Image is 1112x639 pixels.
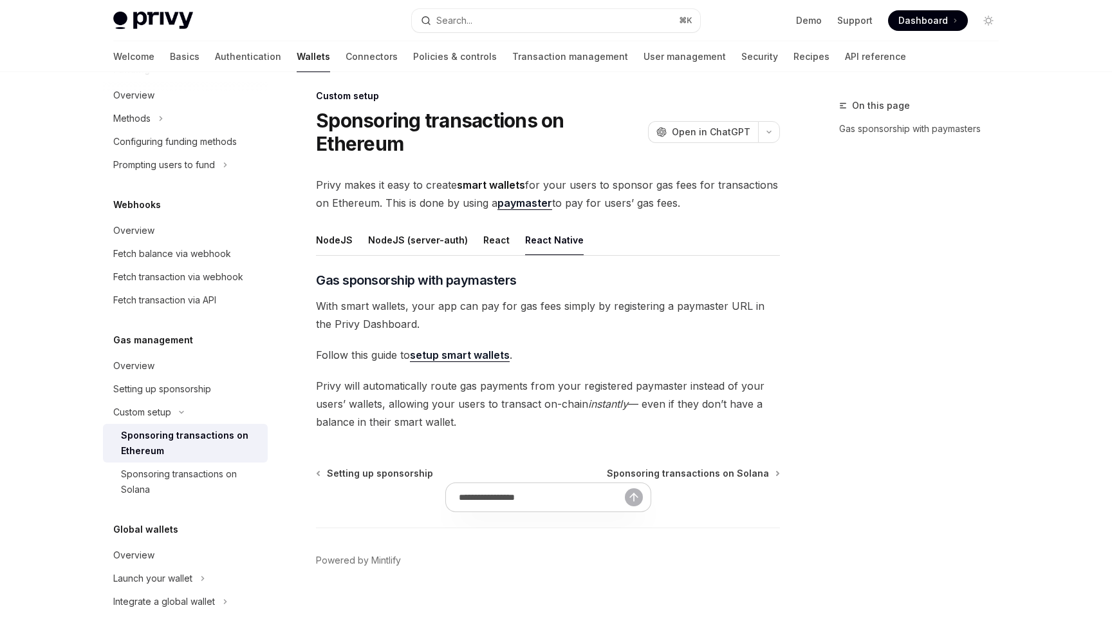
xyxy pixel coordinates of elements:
a: Security [741,41,778,72]
a: Connectors [346,41,398,72]
a: API reference [845,41,906,72]
div: Launch your wallet [113,571,192,586]
a: setup smart wallets [410,348,510,362]
a: Sponsoring transactions on Ethereum [103,424,268,463]
a: Demo [796,14,822,27]
div: Fetch transaction via API [113,292,216,308]
a: Support [837,14,873,27]
a: Configuring funding methods [103,130,268,153]
h5: Global wallets [113,522,178,537]
button: React [483,225,510,255]
h5: Gas management [113,332,193,348]
h5: Webhooks [113,197,161,213]
a: Policies & controls [413,41,497,72]
span: Dashboard [898,14,948,27]
a: Powered by Mintlify [316,554,401,567]
div: Setting up sponsorship [113,381,211,397]
div: Configuring funding methods [113,134,237,149]
button: NodeJS [316,225,353,255]
a: Fetch transaction via API [103,289,268,312]
div: Sponsoring transactions on Solana [121,466,260,497]
a: Setting up sponsorship [103,377,268,401]
a: paymaster [497,196,552,210]
a: User management [644,41,726,72]
a: Dashboard [888,10,968,31]
span: Sponsoring transactions on Solana [607,467,769,480]
span: Follow this guide to . [316,346,780,364]
a: Sponsoring transactions on Solana [607,467,779,480]
a: Overview [103,354,268,377]
span: Open in ChatGPT [672,126,750,138]
img: light logo [113,12,193,30]
span: Privy makes it easy to create for your users to sponsor gas fees for transactions on Ethereum. Th... [316,176,780,212]
a: Overview [103,84,268,107]
a: Fetch balance via webhook [103,242,268,265]
div: Search... [436,13,472,28]
div: Sponsoring transactions on Ethereum [121,428,260,459]
div: Overview [113,548,154,563]
a: Gas sponsorship with paymasters [839,119,1009,139]
em: instantly [588,397,628,410]
span: On this page [852,98,910,113]
span: Gas sponsorship with paymasters [316,271,517,289]
span: With smart wallets, your app can pay for gas fees simply by registering a paymaster URL in the Pr... [316,297,780,333]
strong: smart wallets [457,178,525,191]
div: Custom setup [316,90,780,102]
div: Fetch balance via webhook [113,246,231,262]
div: Methods [113,111,151,126]
div: Overview [113,88,154,103]
a: Welcome [113,41,154,72]
a: Overview [103,544,268,567]
div: Fetch transaction via webhook [113,269,243,285]
div: Integrate a global wallet [113,594,215,609]
button: NodeJS (server-auth) [368,225,468,255]
span: Setting up sponsorship [327,467,433,480]
a: Overview [103,219,268,242]
button: Search...⌘K [412,9,700,32]
button: Open in ChatGPT [648,121,758,143]
button: Toggle dark mode [978,10,999,31]
h1: Sponsoring transactions on Ethereum [316,109,643,155]
a: Wallets [297,41,330,72]
a: Sponsoring transactions on Solana [103,463,268,501]
div: Custom setup [113,405,171,420]
div: Overview [113,223,154,238]
a: Basics [170,41,199,72]
div: Prompting users to fund [113,157,215,173]
a: Fetch transaction via webhook [103,265,268,289]
button: React Native [525,225,584,255]
a: Setting up sponsorship [317,467,433,480]
a: Recipes [793,41,829,72]
a: Transaction management [512,41,628,72]
button: Send message [625,488,643,506]
a: Authentication [215,41,281,72]
span: Privy will automatically route gas payments from your registered paymaster instead of your users’... [316,377,780,431]
div: Overview [113,358,154,374]
span: ⌘ K [679,15,692,26]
